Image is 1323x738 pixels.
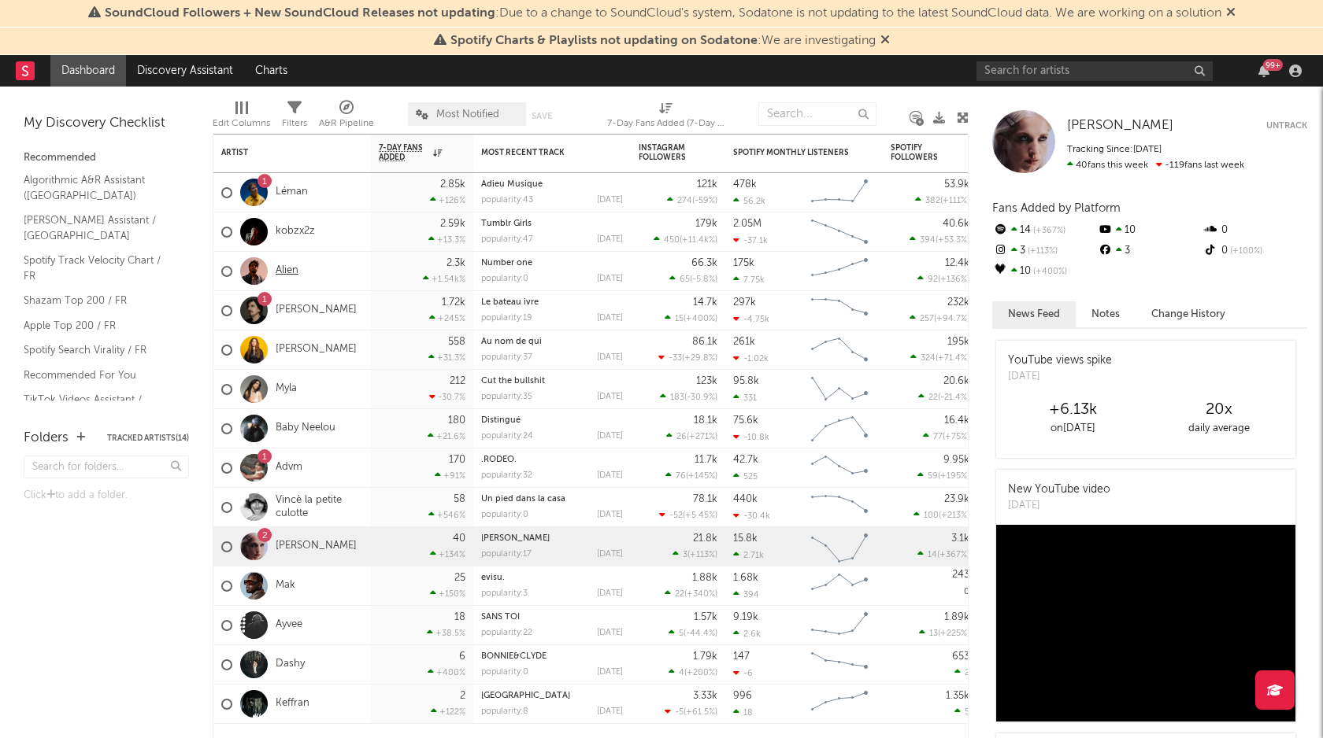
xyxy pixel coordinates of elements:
[976,61,1213,81] input: Search for artists
[669,628,717,638] div: ( )
[695,219,717,229] div: 179k
[24,367,173,384] a: Recommended For You
[429,313,465,323] div: +245 %
[481,416,623,425] div: Distingué
[944,612,969,622] div: 1.89k
[24,292,173,309] a: Shazam Top 200 / FR
[691,258,717,268] div: 66.3k
[429,392,465,402] div: -30.7 %
[440,179,465,190] div: 2.85k
[430,589,465,599] div: +150 %
[992,241,1097,261] div: 3
[428,510,465,520] div: +546 %
[733,651,750,662] div: 147
[665,589,717,599] div: ( )
[1226,7,1236,20] span: Dismiss
[597,471,623,480] div: [DATE]
[943,376,969,386] div: 20.6k
[891,566,969,605] div: 0
[24,486,189,505] div: Click to add a folder.
[665,313,717,323] div: ( )
[673,549,717,559] div: ( )
[733,219,762,229] div: 2.05M
[941,511,967,520] span: +213 %
[449,455,465,465] div: 170
[928,393,938,402] span: 22
[1258,65,1269,77] button: 99+
[481,298,539,307] a: Le bateau ivre
[685,511,715,520] span: +5.45 %
[689,433,715,441] span: +271 %
[677,197,692,205] span: 274
[694,415,717,426] div: 18.1k
[917,549,969,559] div: ( )
[733,511,770,521] div: -30.4k
[276,618,302,632] a: Ayvee
[1031,268,1067,276] span: +400 %
[440,219,465,229] div: 2.59k
[669,354,682,363] span: -33
[928,275,938,284] span: 92
[1031,227,1065,235] span: +367 %
[607,114,725,133] div: 7-Day Fans Added (7-Day Fans Added)
[430,549,465,559] div: +134 %
[695,455,717,465] div: 11.7k
[680,275,690,284] span: 65
[804,606,875,645] svg: Chart title
[913,510,969,520] div: ( )
[733,376,759,386] div: 95.8k
[126,55,244,87] a: Discovery Assistant
[659,510,717,520] div: ( )
[597,432,623,441] div: [DATE]
[481,574,505,582] a: evisu.
[276,304,357,317] a: [PERSON_NAME]
[213,94,270,140] div: Edit Columns
[733,589,759,600] div: 394
[693,651,717,662] div: 1.79k
[481,629,532,637] div: popularity: 22
[532,112,552,120] button: Save
[1067,118,1173,134] a: [PERSON_NAME]
[920,236,936,245] span: 394
[891,143,946,162] div: Spotify Followers
[940,472,967,481] span: +195 %
[692,275,715,284] span: -5.8 %
[928,551,937,559] span: 14
[597,550,623,559] div: [DATE]
[24,172,173,204] a: Algorithmic A&R Assistant ([GEOGRAPHIC_DATA])
[454,612,465,622] div: 18
[1203,241,1307,261] div: 0
[925,197,940,205] span: 382
[880,35,890,47] span: Dismiss
[733,494,758,504] div: 440k
[690,551,715,559] span: +113 %
[733,573,758,583] div: 1.68k
[24,212,173,244] a: [PERSON_NAME] Assistant / [GEOGRAPHIC_DATA]
[733,196,765,206] div: 56.2k
[448,415,465,426] div: 180
[481,471,532,480] div: popularity: 32
[481,338,542,346] a: Au nom de qui
[669,667,717,677] div: ( )
[921,354,936,363] span: 324
[597,314,623,323] div: [DATE]
[910,313,969,323] div: ( )
[276,494,363,521] a: Vincè la petite culotte
[428,431,465,441] div: +21.6 %
[597,668,623,677] div: [DATE]
[24,252,173,284] a: Spotify Track Velocity Chart / FR
[675,590,684,599] span: 22
[692,337,717,347] div: 86.1k
[660,392,717,402] div: ( )
[481,652,623,661] div: BONNIE&CLYDE
[666,431,717,441] div: ( )
[1008,352,1112,369] div: YouTube views spike
[481,495,623,504] div: Un pied dans la casa
[687,393,715,402] span: -30.9 %
[1067,161,1148,170] span: 40 fans this week
[733,235,768,245] div: -37.1k
[804,645,875,684] svg: Chart title
[1025,247,1058,256] span: +113 %
[928,472,938,481] span: 59
[481,416,521,425] a: Distingué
